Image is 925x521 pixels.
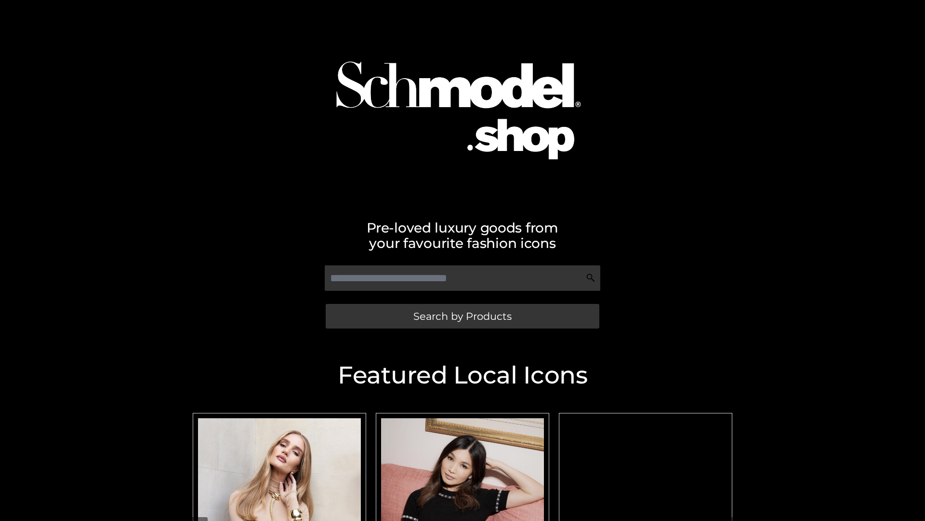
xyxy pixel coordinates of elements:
[586,273,595,283] img: Search Icon
[413,311,512,321] span: Search by Products
[326,304,599,329] a: Search by Products
[188,220,737,251] h2: Pre-loved luxury goods from your favourite fashion icons
[188,363,737,387] h2: Featured Local Icons​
